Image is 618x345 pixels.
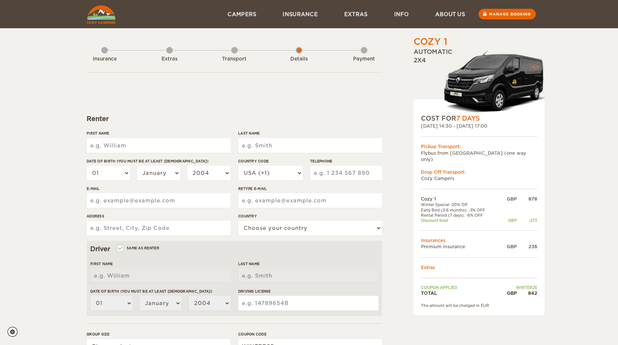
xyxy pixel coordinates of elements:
td: TOTAL [421,290,500,296]
div: GBP [500,243,517,250]
div: Automatic 2x4 [414,48,545,114]
td: Cozy 1 [421,196,500,202]
div: GBP [500,196,517,202]
td: Coupon applied [421,285,500,290]
div: 878 [517,196,537,202]
a: Cookie settings [7,327,22,337]
td: Extras [421,264,537,271]
td: Premium Insurance [421,243,500,250]
div: Driver [90,245,378,253]
label: Address [87,213,230,219]
label: Country Code [238,158,303,164]
label: Same as renter [117,245,159,252]
label: Driving License [238,289,378,294]
input: e.g. Street, City, Zip Code [87,221,230,235]
div: Payment [344,56,384,63]
td: Cozy Campers [421,175,537,181]
label: Last Name [238,261,378,267]
span: 7 Days [456,115,480,122]
input: e.g. 1 234 567 890 [310,166,382,180]
div: GBP [500,218,517,223]
a: Manage booking [479,9,536,19]
div: 842 [517,290,537,296]
td: Winter Special -20% Off [421,202,500,207]
div: Insurance [84,56,125,63]
input: e.g. William [87,138,230,153]
td: Flybus from [GEOGRAPHIC_DATA] (one way only) [421,150,537,162]
label: E-mail [87,186,230,191]
div: -273 [517,218,537,223]
label: First Name [90,261,230,267]
div: Renter [87,114,382,123]
td: Rental Period (7 days): -8% OFF [421,213,500,218]
label: Last Name [238,131,382,136]
div: [DATE] 14:30 - [DATE] 17:00 [421,123,537,129]
td: Discount total [421,218,500,223]
label: Country [238,213,382,219]
div: The amount will be charged in EUR [421,303,537,308]
input: Same as renter [117,247,122,252]
div: Details [279,56,319,63]
label: Coupon code [238,331,382,337]
div: Pickup Transport: [421,143,537,150]
div: Extras [149,56,190,63]
input: e.g. Smith [238,268,378,283]
label: Date of birth (You must be at least [DEMOGRAPHIC_DATA]) [90,289,230,294]
input: e.g. example@example.com [87,193,230,208]
label: Group size [87,331,230,337]
div: GBP [500,290,517,296]
input: e.g. 14789654B [238,296,378,311]
img: Cozy Campers [87,5,116,24]
input: e.g. example@example.com [238,193,382,208]
label: Retype E-mail [238,186,382,191]
div: 236 [517,243,537,250]
label: Date of birth (You must be at least [DEMOGRAPHIC_DATA]) [87,158,230,164]
div: COST FOR [421,114,537,123]
td: Early Bird (3-6 months): -3% OFF [421,208,500,213]
label: Telephone [310,158,382,164]
img: Stuttur-m-c-logo-2.png [443,50,545,114]
input: e.g. Smith [238,138,382,153]
td: Insurances [421,237,537,243]
div: Cozy 1 [414,36,447,48]
div: Transport [214,56,255,63]
div: Drop Off Transport: [421,169,537,175]
input: e.g. William [90,268,230,283]
td: WINTER25 [500,285,537,290]
label: First Name [87,131,230,136]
